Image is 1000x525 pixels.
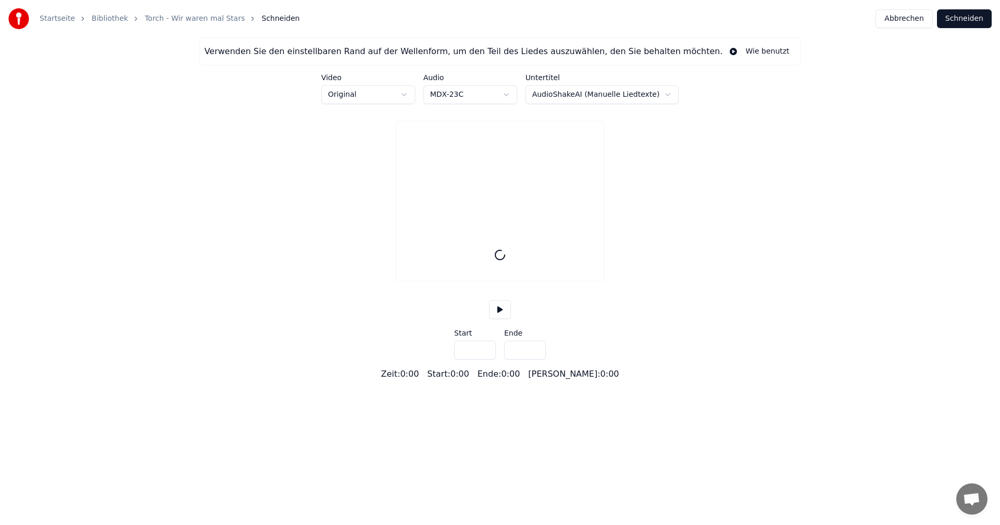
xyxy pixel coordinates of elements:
[723,42,796,61] button: Wie benutzt
[40,14,75,24] a: Startseite
[261,14,299,24] span: Schneiden
[956,483,988,515] a: Chat öffnen
[8,8,29,29] img: youka
[381,368,419,380] div: Zeit : 0:00
[504,329,546,337] label: Ende
[454,329,496,337] label: Start
[876,9,932,28] button: Abbrechen
[321,74,415,81] label: Video
[40,14,299,24] nav: breadcrumb
[528,368,619,380] div: [PERSON_NAME] : 0:00
[92,14,128,24] a: Bibliothek
[937,9,992,28] button: Schneiden
[423,74,517,81] label: Audio
[526,74,679,81] label: Untertitel
[478,368,520,380] div: Ende : 0:00
[204,45,722,58] div: Verwenden Sie den einstellbaren Rand auf der Wellenform, um den Teil des Liedes auszuwählen, den ...
[427,368,469,380] div: Start : 0:00
[145,14,245,24] a: Torch - Wir waren mal Stars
